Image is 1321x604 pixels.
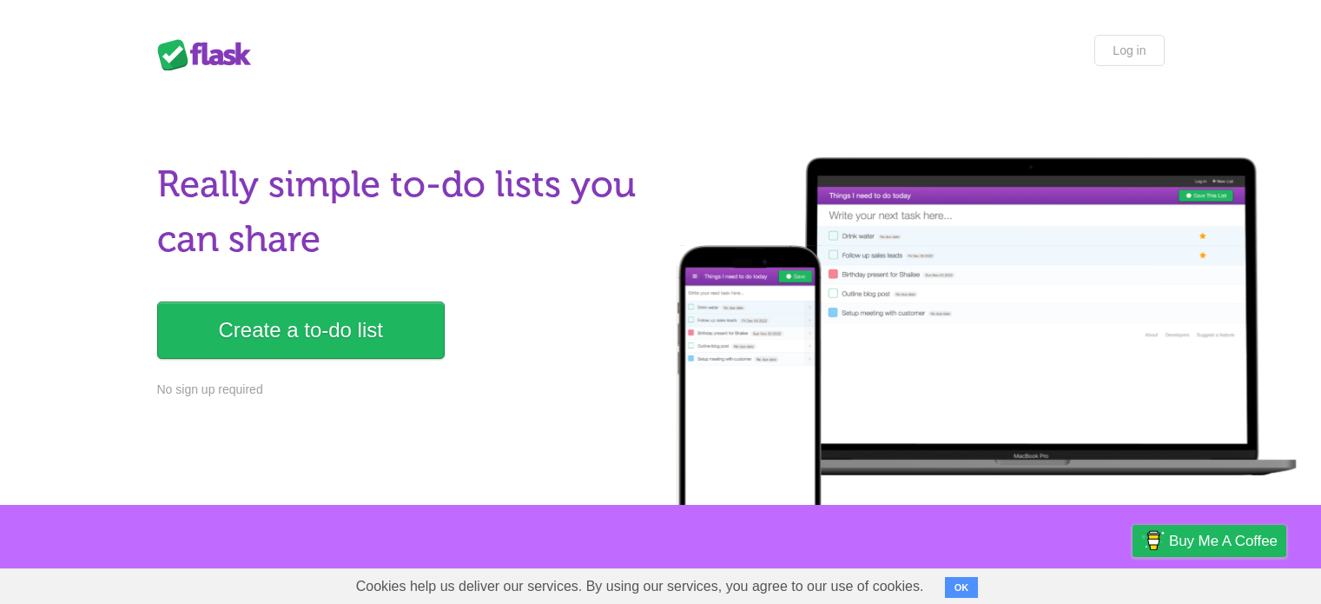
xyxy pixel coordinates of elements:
[1094,35,1164,66] a: Log in
[157,157,651,267] h1: Really simple to-do lists you can share
[157,381,651,399] p: No sign up required
[1169,526,1278,556] span: Buy me a coffee
[1141,526,1165,555] img: Buy me a coffee
[339,569,941,604] span: Cookies help us deliver our services. By using our services, you agree to our use of cookies.
[945,577,979,598] button: OK
[1133,525,1286,557] a: Buy me a coffee
[157,302,445,359] a: Create a to-do list
[157,39,261,70] div: Flask Lists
